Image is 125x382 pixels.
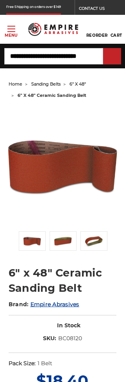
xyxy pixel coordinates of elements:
[37,359,52,368] dd: 1 Belt
[86,33,108,38] span: Reorder
[18,93,86,98] span: 6" x 48" ceramic sanding belt
[104,49,120,64] input: Submit
[70,81,86,87] a: 6" x 48"
[57,322,80,329] span: In Stock
[9,265,116,296] h1: 6" x 48" Ceramic Sanding Belt
[111,33,122,38] span: Cart
[9,81,22,87] a: home
[107,236,124,255] button: Next
[43,334,56,343] dt: SKU:
[9,359,36,368] dt: Pack Size:
[58,334,82,343] dd: BC08120
[5,32,18,38] p: Menu
[28,20,78,39] img: Empire Abrasives
[79,4,119,15] a: CONTACT US
[30,301,79,308] a: Empire Abrasives
[31,81,61,87] a: sanding belts
[86,21,108,38] a: Reorder
[54,232,72,250] img: 6" x 48" Cer Sanding Belt
[23,232,41,250] img: 6" x 48" Ceramic Sanding Belt
[111,21,122,38] a: Cart
[9,301,29,308] span: Brand:
[84,232,103,250] img: 6" x 48" Sanding Belt - Ceramic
